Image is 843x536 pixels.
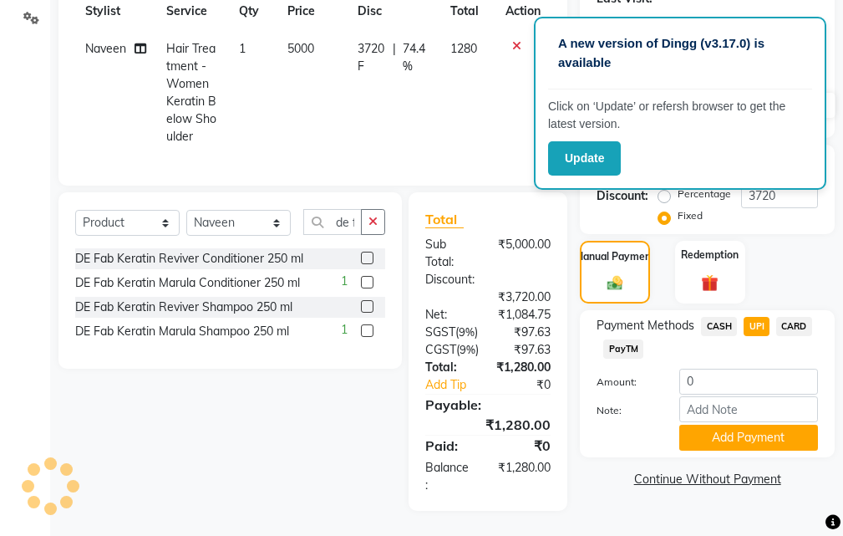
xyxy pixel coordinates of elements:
[425,211,464,228] span: Total
[287,41,314,56] span: 5000
[597,14,634,32] div: Points:
[413,288,563,306] div: ₹3,720.00
[75,274,300,292] div: DE Fab Keratin Marula Conditioner 250 ml
[583,471,831,488] a: Continue Without Payment
[490,324,563,341] div: ₹97.63
[393,40,396,75] span: |
[597,317,694,334] span: Payment Methods
[303,209,362,235] input: Search or Scan
[575,249,655,264] label: Manual Payment
[459,325,475,339] span: 9%
[341,321,348,339] span: 1
[413,436,488,456] div: Paid:
[679,425,818,451] button: Add Payment
[485,306,563,324] div: ₹1,084.75
[678,186,731,202] label: Percentage
[75,299,292,316] div: DE Fab Keratin Reviver Shampoo 250 ml
[637,14,644,32] div: 0
[602,274,627,292] img: _cash.svg
[603,339,643,359] span: PayTM
[584,403,666,418] label: Note:
[75,250,303,268] div: DE Fab Keratin Reviver Conditioner 250 ml
[75,323,289,340] div: DE Fab Keratin Marula Shampoo 250 ml
[413,359,484,376] div: Total:
[425,324,455,339] span: SGST
[597,187,648,205] div: Discount:
[491,341,563,359] div: ₹97.63
[679,396,818,422] input: Add Note
[485,236,563,271] div: ₹5,000.00
[500,376,563,394] div: ₹0
[413,341,491,359] div: ( )
[413,376,500,394] a: Add Tip
[166,41,216,144] span: Hair Treatment - Women Keratin Below Shoulder
[85,41,126,56] span: Naveen
[413,459,485,494] div: Balance :
[558,34,802,72] p: A new version of Dingg (v3.17.0) is available
[413,306,485,324] div: Net:
[450,41,477,56] span: 1280
[403,40,431,75] span: 74.4 %
[425,342,456,357] span: CGST
[413,324,490,341] div: ( )
[488,436,563,456] div: ₹0
[358,40,386,75] span: 3720 F
[776,317,812,336] span: CARD
[679,369,818,395] input: Amount
[341,273,348,290] span: 1
[678,208,703,223] label: Fixed
[413,395,563,415] div: Payable:
[548,141,621,176] button: Update
[681,248,739,263] label: Redemption
[413,236,485,271] div: Sub Total:
[413,415,563,435] div: ₹1,280.00
[584,375,666,390] label: Amount:
[485,459,563,494] div: ₹1,280.00
[460,343,475,356] span: 9%
[239,41,246,56] span: 1
[744,317,769,336] span: UPI
[701,317,737,336] span: CASH
[413,271,563,288] div: Discount:
[548,98,812,133] p: Click on ‘Update’ or refersh browser to get the latest version.
[696,273,724,294] img: _gift.svg
[484,359,563,376] div: ₹1,280.00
